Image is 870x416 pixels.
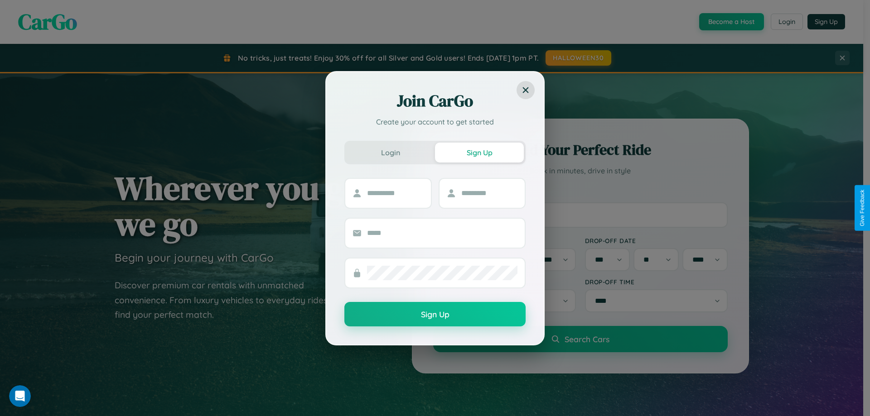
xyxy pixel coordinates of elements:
[344,90,526,112] h2: Join CarGo
[344,302,526,326] button: Sign Up
[346,143,435,163] button: Login
[9,385,31,407] iframe: Intercom live chat
[859,190,865,226] div: Give Feedback
[435,143,524,163] button: Sign Up
[344,116,526,127] p: Create your account to get started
